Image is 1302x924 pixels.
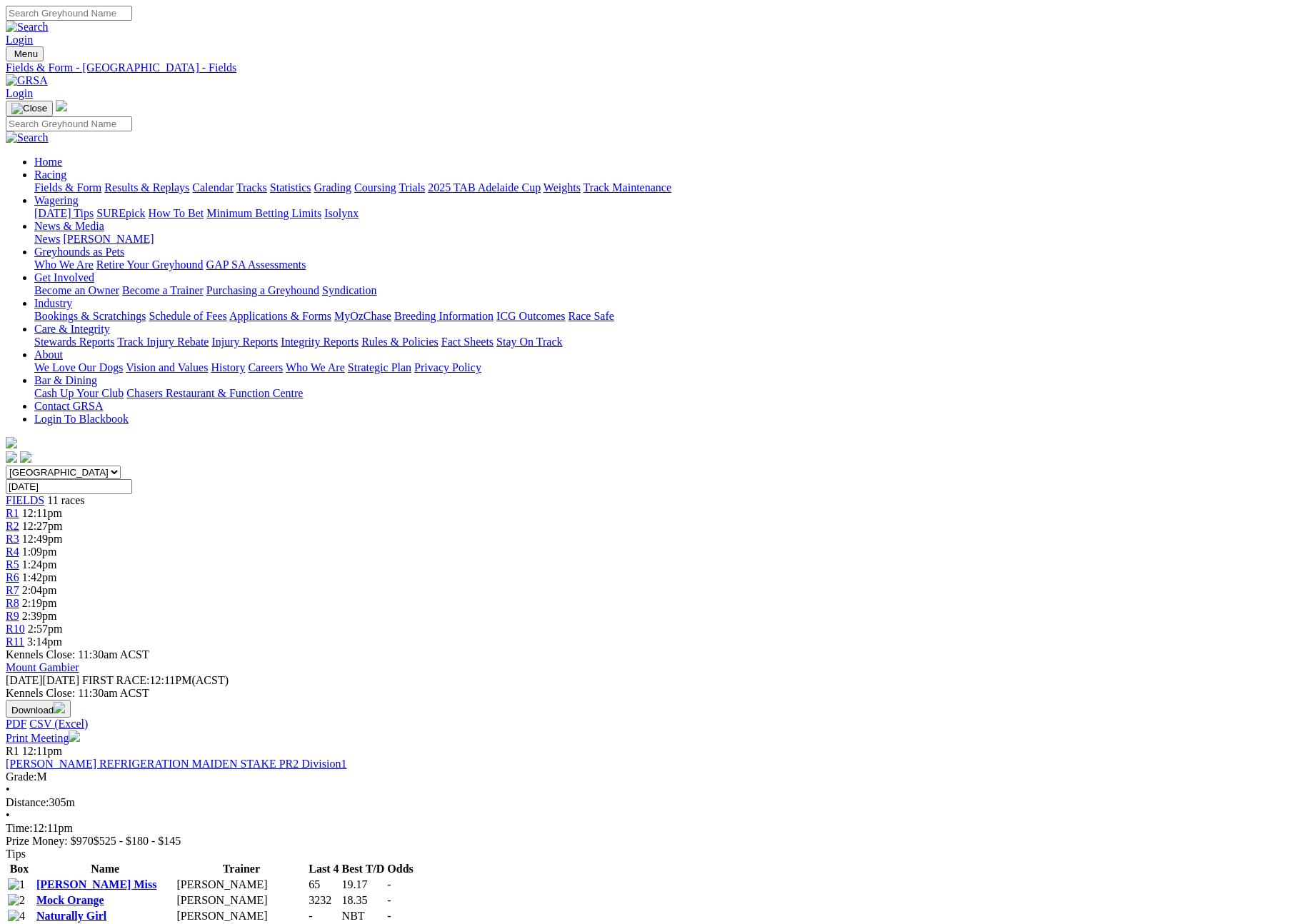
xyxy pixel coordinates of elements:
[206,207,321,219] a: Minimum Betting Limits
[20,451,31,463] img: twitter.svg
[341,893,386,908] td: 18.35
[34,413,129,425] a: Login To Blackbook
[6,451,17,463] img: facebook.svg
[206,258,306,271] a: GAP SA Assessments
[6,597,19,609] a: R8
[11,103,47,114] img: Close
[6,558,19,571] a: R5
[34,181,101,194] a: Fields & Form
[496,310,565,322] a: ICG Outcomes
[6,116,132,131] input: Search
[6,687,1296,700] div: Kennels Close: 11:30am ACST
[6,61,1296,74] a: Fields & Form - [GEOGRAPHIC_DATA] - Fields
[34,207,1296,220] div: Wagering
[34,336,1296,348] div: Care & Integrity
[14,49,38,59] span: Menu
[36,878,156,890] a: [PERSON_NAME] Miss
[6,745,19,757] span: R1
[6,87,33,99] a: Login
[6,101,53,116] button: Toggle navigation
[192,181,234,194] a: Calendar
[6,758,346,770] a: [PERSON_NAME] REFRIGERATION MAIDEN STAKE PR2 Division1
[6,46,44,61] button: Toggle navigation
[34,336,114,348] a: Stewards Reports
[36,910,106,922] a: Naturally Girl
[6,796,1296,809] div: 305m
[176,893,306,908] td: [PERSON_NAME]
[394,310,494,322] a: Breeding Information
[6,546,19,558] a: R4
[6,623,25,635] a: R10
[82,674,229,686] span: 12:11PM(ACST)
[34,258,1296,271] div: Greyhounds as Pets
[34,156,62,168] a: Home
[6,732,80,744] a: Print Meeting
[28,623,63,635] span: 2:57pm
[96,258,204,271] a: Retire Your Greyhound
[34,220,104,232] a: News & Media
[270,181,311,194] a: Statistics
[6,661,79,673] a: Mount Gambier
[6,848,26,860] span: Tips
[34,284,1296,297] div: Get Involved
[324,207,359,219] a: Isolynx
[6,74,48,87] img: GRSA
[568,310,614,322] a: Race Safe
[496,336,562,348] a: Stay On Track
[34,258,94,271] a: Who We Are
[6,437,17,448] img: logo-grsa-white.png
[22,520,63,532] span: 12:27pm
[34,387,1296,400] div: Bar & Dining
[414,361,481,373] a: Privacy Policy
[22,558,57,571] span: 1:24pm
[126,361,208,373] a: Vision and Values
[6,520,19,532] a: R2
[206,284,319,296] a: Purchasing a Greyhound
[22,597,57,609] span: 2:19pm
[6,507,19,519] span: R1
[6,533,19,545] a: R3
[308,878,339,892] td: 65
[47,494,84,506] span: 11 races
[22,745,62,757] span: 12:11pm
[6,34,33,46] a: Login
[34,246,124,258] a: Greyhounds as Pets
[6,835,1296,848] div: Prize Money: $970
[36,862,174,876] th: Name
[34,374,97,386] a: Bar & Dining
[22,507,62,519] span: 12:11pm
[341,862,386,876] th: Best T/D
[348,361,411,373] a: Strategic Plan
[341,909,386,923] td: NBT
[387,910,391,922] span: -
[314,181,351,194] a: Grading
[6,822,1296,835] div: 12:11pm
[22,546,57,558] span: 1:09pm
[34,207,94,219] a: [DATE] Tips
[34,194,79,206] a: Wagering
[6,610,19,622] a: R9
[8,910,25,923] img: 4
[544,181,581,194] a: Weights
[6,571,19,583] a: R6
[34,284,119,296] a: Become an Owner
[34,361,1296,374] div: About
[236,181,267,194] a: Tracks
[34,310,1296,323] div: Industry
[34,400,103,412] a: Contact GRSA
[6,770,37,783] span: Grade:
[126,387,303,399] a: Chasers Restaurant & Function Centre
[6,6,132,21] input: Search
[6,796,49,808] span: Distance:
[6,584,19,596] a: R7
[149,310,226,322] a: Schedule of Fees
[117,336,209,348] a: Track Injury Rebate
[308,862,339,876] th: Last 4
[22,571,57,583] span: 1:42pm
[387,894,391,906] span: -
[6,479,132,494] input: Select date
[6,718,1296,730] div: Download
[94,835,181,847] span: $525 - $180 - $145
